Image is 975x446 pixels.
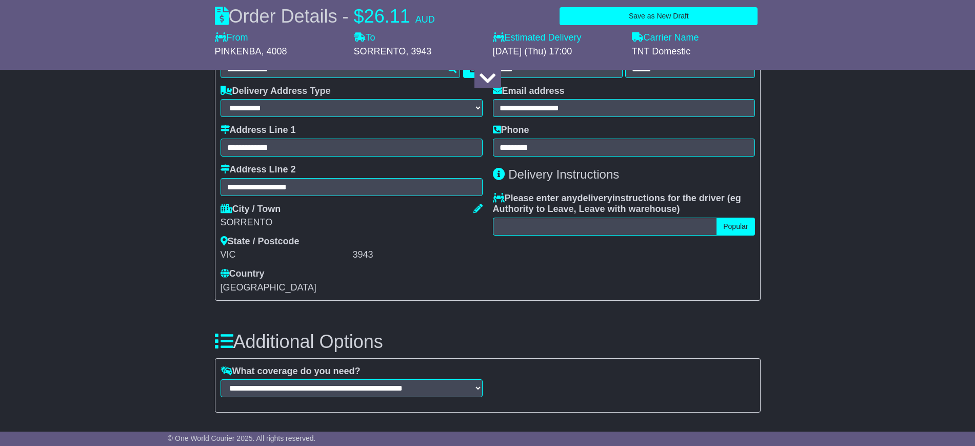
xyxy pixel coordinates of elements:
div: TNT Domestic [632,46,761,57]
label: City / Town [221,204,281,215]
div: [DATE] (Thu) 17:00 [493,46,622,57]
button: Popular [717,218,754,236]
span: © One World Courier 2025. All rights reserved. [168,434,316,442]
span: [GEOGRAPHIC_DATA] [221,282,316,293]
label: Country [221,268,265,280]
span: $ [354,6,364,27]
label: Email address [493,86,565,97]
span: AUD [415,14,435,25]
label: To [354,32,375,44]
label: Address Line 2 [221,164,296,176]
label: Please enter any instructions for the driver ( ) [493,193,755,215]
label: Estimated Delivery [493,32,622,44]
label: State / Postcode [221,236,300,247]
label: Delivery Address Type [221,86,331,97]
div: SORRENTO [221,217,483,228]
label: Address Line 1 [221,125,296,136]
span: eg Authority to Leave, Leave with warehouse [493,193,741,215]
span: PINKENBA [215,46,262,56]
label: From [215,32,248,44]
span: 26.11 [364,6,410,27]
span: delivery [578,193,612,203]
span: , 4008 [262,46,287,56]
div: 3943 [353,249,483,261]
h3: Additional Options [215,332,761,352]
div: Order Details - [215,5,435,27]
button: Save as New Draft [560,7,758,25]
label: What coverage do you need? [221,366,361,377]
label: Carrier Name [632,32,699,44]
label: Phone [493,125,529,136]
span: Delivery Instructions [508,167,619,181]
div: VIC [221,249,350,261]
span: SORRENTO [354,46,406,56]
span: , 3943 [406,46,431,56]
